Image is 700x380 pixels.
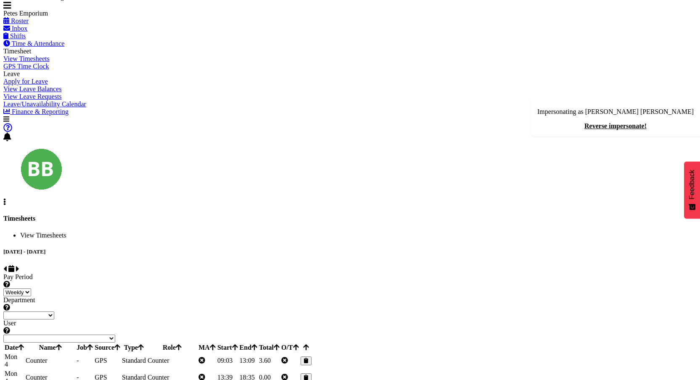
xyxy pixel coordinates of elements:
label: User [3,319,697,335]
span: View Timesheets [20,232,66,239]
span: Finance & Reporting [12,108,69,115]
span: MA [198,344,216,351]
span: Mon [5,353,17,360]
span: Job [77,344,93,351]
a: View Leave Balances [3,85,62,92]
a: GPS Time Clock [3,63,49,70]
span: Name [39,344,62,351]
h4: Timesheets [3,215,697,222]
span: 4 [5,361,8,368]
a: Roster [3,17,29,24]
td: 09:03 [217,353,238,369]
span: Type [124,344,144,351]
span: Role [163,344,182,351]
span: Start [217,344,238,351]
span: End [240,344,257,351]
button: Feedback - Show survey [684,161,700,219]
a: Reverse impersonate! [584,122,647,129]
a: Shifts [3,32,26,40]
span: Source [95,344,120,351]
span: Date [5,344,24,351]
span: O/T [281,344,299,351]
span: Roster [11,17,29,24]
span: Time & Attendance [12,40,65,47]
span: Counter [148,357,169,364]
h5: [DATE] - [DATE] [3,248,697,255]
a: Inbox [3,25,27,32]
a: GPS [95,357,107,364]
img: beena-bist9974.jpg [20,148,62,190]
div: Petes Emporium [3,10,129,17]
a: View Timesheets [3,55,50,62]
span: Shifts [10,32,26,40]
span: - [77,357,79,364]
p: Impersonating as [PERSON_NAME] [PERSON_NAME] [537,108,694,116]
a: Leave/Unavailability Calendar [3,100,86,108]
a: Apply for Leave [3,78,48,85]
label: Department [3,296,697,311]
span: Counter [26,357,48,364]
span: Inbox [12,25,27,32]
a: Time & Attendance [3,40,64,47]
td: 13:09 [239,353,258,369]
span: Total [259,344,280,351]
span: Feedback [688,170,696,199]
label: Pay Period [3,273,697,288]
div: Timesheet [3,47,129,55]
div: Leave [3,70,129,78]
a: View Leave Requests [3,93,62,100]
span: Mon [5,370,17,377]
td: 3.60 [259,353,280,369]
a: Finance & Reporting [3,108,69,115]
td: Standard [122,353,146,369]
